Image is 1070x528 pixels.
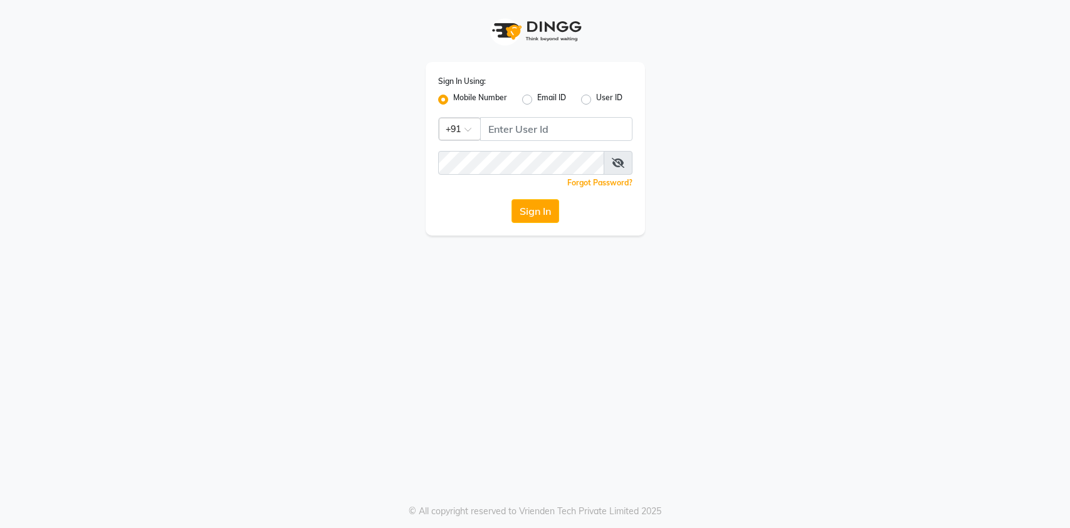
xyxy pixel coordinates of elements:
[438,151,604,175] input: Username
[596,92,622,107] label: User ID
[567,178,632,187] a: Forgot Password?
[511,199,559,223] button: Sign In
[480,117,632,141] input: Username
[537,92,566,107] label: Email ID
[453,92,507,107] label: Mobile Number
[438,76,486,87] label: Sign In Using:
[485,13,585,49] img: logo1.svg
